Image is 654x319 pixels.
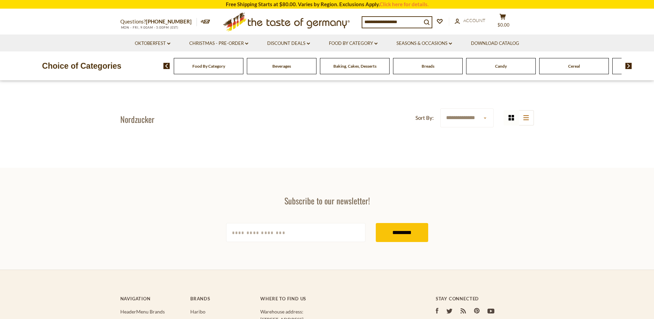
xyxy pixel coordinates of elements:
[267,40,310,47] a: Discount Deals
[471,40,519,47] a: Download Catalog
[226,195,428,206] h3: Subscribe to our newsletter!
[163,63,170,69] img: previous arrow
[120,296,183,301] h4: Navigation
[625,63,632,69] img: next arrow
[380,1,429,7] a: Click here for details.
[260,296,408,301] h4: Where to find us
[135,40,170,47] a: Oktoberfest
[333,64,376,69] a: Baking, Cakes, Desserts
[493,13,513,31] button: $0.00
[272,64,291,69] a: Beverages
[120,26,179,29] span: MON - FRI, 9:00AM - 5:00PM (EST)
[120,309,165,315] a: HeaderMenu Brands
[190,296,253,301] h4: Brands
[415,114,434,122] label: Sort By:
[120,17,197,26] p: Questions?
[329,40,378,47] a: Food By Category
[422,64,434,69] a: Breads
[436,296,534,301] h4: Stay Connected
[455,17,485,25] a: Account
[396,40,452,47] a: Seasons & Occasions
[495,64,507,69] a: Candy
[497,22,510,28] span: $0.00
[463,18,485,23] span: Account
[189,40,248,47] a: Christmas - PRE-ORDER
[146,18,192,25] a: [PHONE_NUMBER]
[192,64,225,69] a: Food By Category
[190,309,205,315] a: Haribo
[120,114,154,124] h1: Nordzucker
[568,64,580,69] a: Cereal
